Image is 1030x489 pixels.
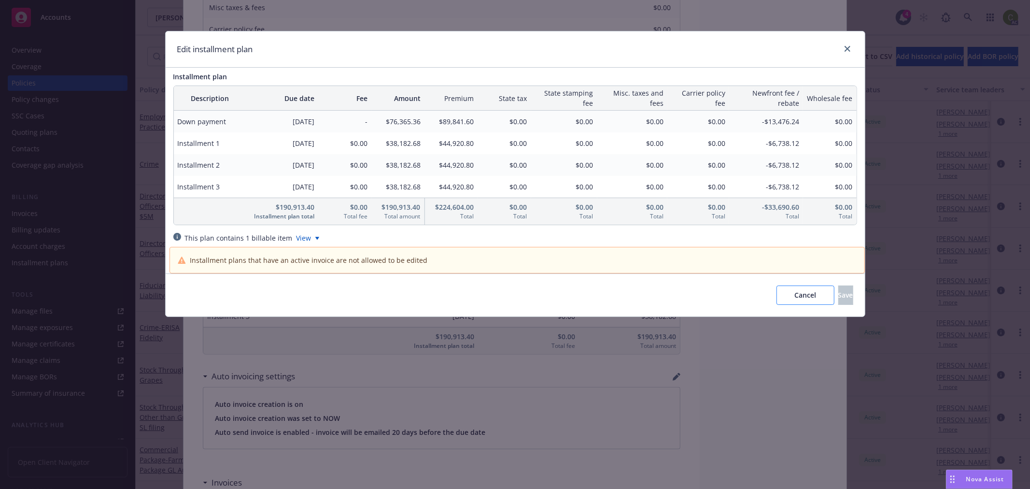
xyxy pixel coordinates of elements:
[250,138,315,148] span: [DATE]
[482,182,527,192] span: $0.00
[323,182,368,192] span: $0.00
[601,88,664,108] span: Misc. taxes and fees
[250,160,315,170] span: [DATE]
[535,138,593,148] span: $0.00
[323,202,368,212] span: $0.00
[178,138,242,148] span: Installment 1
[429,202,474,212] span: $224,604.00
[250,212,315,221] span: Installment plan total
[376,93,421,103] span: Amount
[535,212,593,221] span: Total
[323,160,368,170] span: $0.00
[250,93,315,103] span: Due date
[177,43,253,56] h1: Edit installment plan
[482,116,527,127] span: $0.00
[601,116,664,127] span: $0.00
[482,93,527,103] span: State tax
[376,160,421,170] span: $38,182.68
[429,160,474,170] span: $44,920.80
[535,160,593,170] span: $0.00
[323,116,368,127] span: -
[376,182,421,192] span: $38,182.68
[482,138,527,148] span: $0.00
[250,202,315,212] span: $190,913.40
[535,202,593,212] span: $0.00
[429,116,474,127] span: $89,841.60
[671,202,725,212] span: $0.00
[671,88,725,108] span: Carrier policy fee
[601,160,664,170] span: $0.00
[173,72,227,81] span: Installment plan
[376,116,421,127] span: $76,365.36
[376,202,421,212] span: $190,913.40
[535,116,593,127] span: $0.00
[946,470,1013,489] button: Nova Assist
[178,182,242,192] span: Installment 3
[482,202,527,212] span: $0.00
[178,93,242,103] span: Description
[429,93,474,103] span: Premium
[966,475,1004,483] span: Nova Assist
[671,138,725,148] span: $0.00
[429,182,474,192] span: $44,920.80
[323,93,368,103] span: Fee
[250,116,315,127] span: [DATE]
[671,212,725,221] span: Total
[601,138,664,148] span: $0.00
[535,182,593,192] span: $0.00
[376,212,421,221] span: Total amount
[178,160,242,170] span: Installment 2
[250,182,315,192] span: [DATE]
[482,160,527,170] span: $0.00
[323,212,368,221] span: Total fee
[185,233,293,243] div: This plan contains 1 billable item
[429,212,474,221] span: Total
[601,212,664,221] span: Total
[190,255,427,265] span: Installment plans that have an active invoice are not allowed to be edited
[601,182,664,192] span: $0.00
[323,138,368,148] span: $0.00
[671,160,725,170] span: $0.00
[671,182,725,192] span: $0.00
[946,470,959,489] div: Drag to move
[376,138,421,148] span: $38,182.68
[601,202,664,212] span: $0.00
[429,138,474,148] span: $44,920.80
[178,116,242,127] span: Down payment
[296,233,319,243] div: View
[671,116,725,127] span: $0.00
[482,212,527,221] span: Total
[535,88,593,108] span: State stamping fee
